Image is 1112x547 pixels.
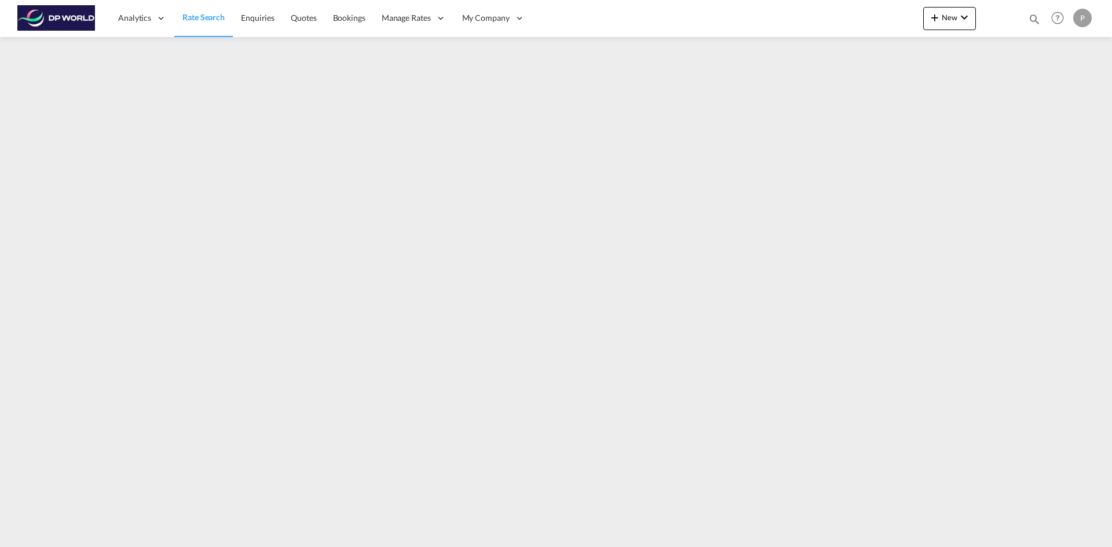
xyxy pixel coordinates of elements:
span: Quotes [291,13,316,23]
span: New [928,13,971,22]
span: Bookings [333,13,365,23]
span: My Company [462,12,510,24]
span: Rate Search [182,12,225,22]
span: Help [1048,8,1067,28]
span: Enquiries [241,13,275,23]
div: P [1073,9,1092,27]
span: Manage Rates [382,12,431,24]
img: c08ca190194411f088ed0f3ba295208c.png [17,5,96,31]
md-icon: icon-plus 400-fg [928,10,942,24]
button: icon-plus 400-fgNewicon-chevron-down [923,7,976,30]
span: Analytics [118,12,151,24]
md-icon: icon-chevron-down [957,10,971,24]
div: Help [1048,8,1073,29]
md-icon: icon-magnify [1028,13,1041,25]
div: icon-magnify [1028,13,1041,30]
